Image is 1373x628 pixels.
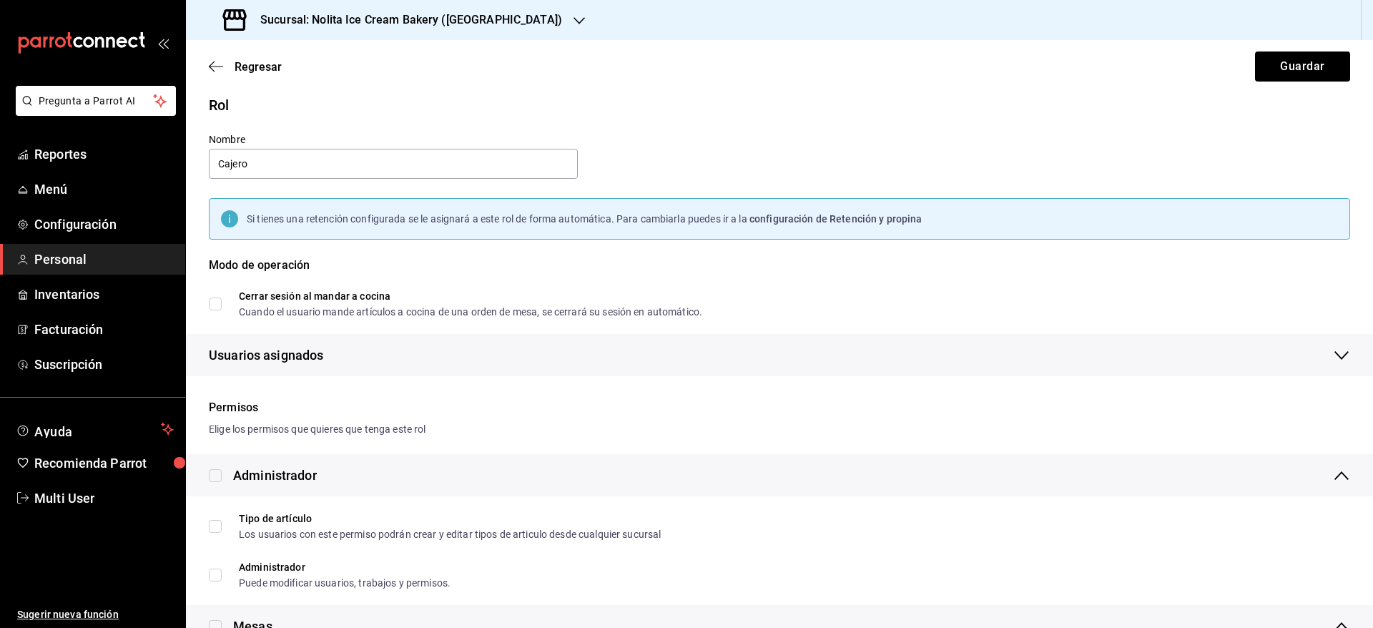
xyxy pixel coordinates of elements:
[247,213,749,225] span: Si tienes una retención configurada se le asignará a este rol de forma automática. Para cambiarla...
[235,60,282,74] span: Regresar
[34,144,174,164] span: Reportes
[16,86,176,116] button: Pregunta a Parrot AI
[34,355,174,374] span: Suscripción
[39,94,154,109] span: Pregunta a Parrot AI
[34,285,174,304] span: Inventarios
[34,215,174,234] span: Configuración
[157,37,169,49] button: open_drawer_menu
[209,422,1350,437] div: Elige los permisos que quieres que tenga este rol
[239,291,702,301] div: Cerrar sesión al mandar a cocina
[233,466,317,485] div: Administrador
[749,213,922,225] span: configuración de Retención y propina
[209,94,1350,116] div: Rol
[209,134,578,144] label: Nombre
[34,453,174,473] span: Recomienda Parrot
[239,307,702,317] div: Cuando el usuario mande artículos a cocina de una orden de mesa, se cerrará su sesión en automático.
[239,514,661,524] div: Tipo de artículo
[209,345,323,365] span: Usuarios asignados
[1255,51,1350,82] button: Guardar
[34,250,174,269] span: Personal
[10,104,176,119] a: Pregunta a Parrot AI
[249,11,562,29] h3: Sucursal: Nolita Ice Cream Bakery ([GEOGRAPHIC_DATA])
[34,320,174,339] span: Facturación
[239,562,451,572] div: Administrador
[34,180,174,199] span: Menú
[209,60,282,74] button: Regresar
[34,421,155,438] span: Ayuda
[239,578,451,588] div: Puede modificar usuarios, trabajos y permisos.
[239,529,661,539] div: Los usuarios con este permiso podrán crear y editar tipos de articulo desde cualquier sucursal
[34,489,174,508] span: Multi User
[17,607,174,622] span: Sugerir nueva función
[209,257,1350,291] div: Modo de operación
[209,399,1350,416] div: Permisos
